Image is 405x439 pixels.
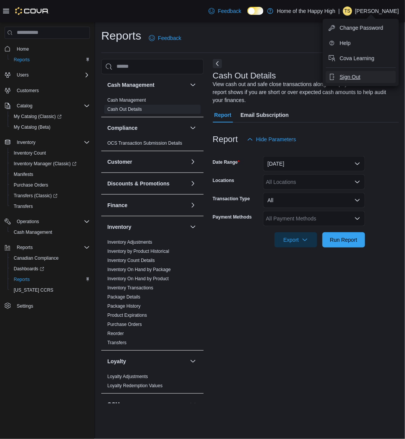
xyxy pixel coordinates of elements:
button: Compliance [188,123,198,132]
p: Home of the Happy High [277,6,335,16]
button: Customers [2,85,93,96]
button: Reports [8,54,93,65]
label: Date Range [213,159,240,165]
span: Canadian Compliance [11,254,90,263]
span: Settings [14,301,90,310]
button: Inventory [2,137,93,148]
button: Settings [2,300,93,311]
a: Transfers [107,340,126,345]
button: Cash Management [107,81,187,89]
button: Change Password [326,22,396,34]
h3: Customer [107,158,132,166]
span: Reports [14,276,30,283]
span: Loyalty Adjustments [107,374,148,380]
span: Customers [14,86,90,95]
h3: OCM [107,401,120,408]
span: Run Report [330,236,357,244]
a: Purchase Orders [11,180,51,190]
button: Finance [188,201,198,210]
input: Dark Mode [247,7,263,15]
a: Transfers [11,202,36,211]
span: Home [17,46,29,52]
span: Transfers [107,340,126,346]
a: Customers [14,86,42,95]
span: Home [14,44,90,54]
span: Inventory [14,138,90,147]
span: Reorder [107,330,124,337]
a: Loyalty Adjustments [107,374,148,379]
a: [US_STATE] CCRS [11,286,56,295]
a: My Catalog (Classic) [11,112,65,121]
p: [PERSON_NAME] [355,6,399,16]
span: Reports [17,244,33,251]
a: Product Expirations [107,313,147,318]
span: Inventory On Hand by Package [107,267,171,273]
button: My Catalog (Beta) [8,122,93,132]
a: Inventory Count Details [107,258,155,263]
a: Cash Management [11,228,55,237]
span: Manifests [11,170,90,179]
button: Customer [188,157,198,166]
span: Email Subscription [241,107,289,123]
span: Transfers [11,202,90,211]
button: Next [213,59,222,68]
button: Reports [2,242,93,253]
a: Package Details [107,294,140,300]
button: Inventory Count [8,148,93,158]
a: Inventory by Product Historical [107,249,169,254]
button: Finance [107,201,187,209]
span: Users [17,72,29,78]
span: Package History [107,303,140,309]
span: Feedback [218,7,241,15]
span: Transfers [14,203,33,209]
a: Purchase Orders [107,322,142,327]
span: [US_STATE] CCRS [14,287,53,293]
span: Inventory Manager (Classic) [14,161,77,167]
label: Transaction Type [213,196,250,202]
span: Hide Parameters [256,136,296,143]
a: Inventory Count [11,148,49,158]
button: Export [274,232,317,247]
button: Operations [14,217,42,226]
span: Operations [17,219,39,225]
a: OCS Transaction Submission Details [107,140,182,146]
a: Inventory Manager (Classic) [11,159,80,168]
a: Cash Management [107,97,146,103]
button: Home [2,43,93,54]
span: Package Details [107,294,140,300]
a: Loyalty Redemption Values [107,383,163,388]
button: Reports [8,274,93,285]
button: Operations [2,216,93,227]
nav: Complex example [5,40,90,331]
button: Canadian Compliance [8,253,93,263]
button: Reports [14,243,36,252]
span: Inventory Manager (Classic) [11,159,90,168]
h3: Cash Management [107,81,155,89]
button: Inventory [107,223,187,231]
span: Dashboards [11,264,90,273]
span: My Catalog (Classic) [14,113,62,120]
button: Discounts & Promotions [107,180,187,187]
div: View cash out and safe close transactions along with payment methods. This report shows if you ar... [213,80,395,104]
button: Sign Out [326,71,396,83]
a: Settings [14,302,36,311]
span: Export [279,232,313,247]
button: Cash Management [8,227,93,238]
button: OCM [188,400,198,409]
h3: Compliance [107,124,137,132]
span: Cova Learning [340,54,374,62]
span: My Catalog (Beta) [14,124,51,130]
button: Inventory [188,222,198,231]
span: Purchase Orders [14,182,48,188]
span: Sign Out [340,73,360,81]
h3: Inventory [107,223,131,231]
button: Cova Learning [326,52,396,64]
h3: Loyalty [107,358,126,365]
a: Reports [11,275,33,284]
span: Catalog [14,101,90,110]
button: Manifests [8,169,93,180]
span: Inventory Count [11,148,90,158]
span: Manifests [14,171,33,177]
